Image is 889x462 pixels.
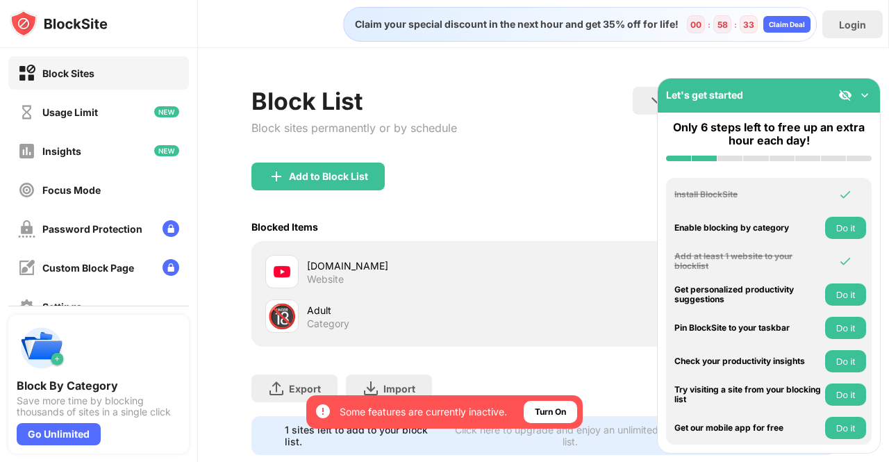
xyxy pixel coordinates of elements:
div: Go Unlimited [17,423,101,445]
div: Add at least 1 website to your blocklist [674,251,822,272]
img: push-categories.svg [17,323,67,373]
button: Do it [825,317,866,339]
img: lock-menu.svg [163,259,179,276]
div: Get personalized productivity suggestions [674,285,822,305]
img: omni-check.svg [838,188,852,201]
img: settings-off.svg [18,298,35,315]
div: 1 sites left to add to your block list. [285,424,442,447]
img: error-circle-white.svg [315,403,331,420]
div: Focus Mode [42,184,101,196]
div: Let's get started [666,89,743,101]
div: Website [307,273,344,286]
div: 58 [717,19,728,30]
button: Do it [825,283,866,306]
div: Only 6 steps left to free up an extra hour each day! [666,121,872,147]
div: Get our mobile app for free [674,423,822,433]
img: password-protection-off.svg [18,220,35,238]
div: [DOMAIN_NAME] [307,258,544,273]
div: Settings [42,301,82,313]
div: Custom Block Page [42,262,134,274]
div: Install BlockSite [674,190,822,199]
div: Login [839,19,866,31]
div: Turn On [535,405,566,419]
img: favicons [274,263,290,280]
div: Export [289,383,321,395]
div: Category [307,317,349,330]
img: insights-off.svg [18,142,35,160]
img: lock-menu.svg [163,220,179,237]
img: eye-not-visible.svg [838,88,852,102]
img: omni-setup-toggle.svg [858,88,872,102]
div: Save more time by blocking thousands of sites in a single click [17,395,181,418]
div: Claim Deal [769,20,805,28]
div: Password Protection [42,223,142,235]
div: 33 [743,19,754,30]
img: new-icon.svg [154,106,179,117]
div: Block By Category [17,379,181,393]
div: : [731,17,740,33]
div: Adult [307,303,544,317]
img: new-icon.svg [154,145,179,156]
div: 🔞 [267,302,297,331]
img: logo-blocksite.svg [10,10,108,38]
div: Block Sites [42,67,94,79]
button: Do it [825,383,866,406]
div: Import [383,383,415,395]
div: : [705,17,713,33]
div: Insights [42,145,81,157]
button: Do it [825,217,866,239]
img: time-usage-off.svg [18,104,35,121]
img: customize-block-page-off.svg [18,259,35,277]
div: Check your productivity insights [674,356,822,366]
div: Some features are currently inactive. [340,405,507,419]
div: Pin BlockSite to your taskbar [674,323,822,333]
div: Try visiting a site from your blocking list [674,385,822,405]
div: Click here to upgrade and enjoy an unlimited block list. [450,424,690,447]
div: Usage Limit [42,106,98,118]
img: omni-check.svg [838,254,852,268]
div: Block List [251,87,457,115]
div: Blocked Items [251,221,318,233]
img: block-on.svg [18,65,35,82]
div: Claim your special discount in the next hour and get 35% off for life! [347,18,679,31]
button: Do it [825,350,866,372]
div: Block sites permanently or by schedule [251,121,457,135]
button: Do it [825,417,866,439]
div: Add to Block List [289,171,368,182]
div: Enable blocking by category [674,223,822,233]
div: 00 [690,19,701,30]
img: focus-off.svg [18,181,35,199]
